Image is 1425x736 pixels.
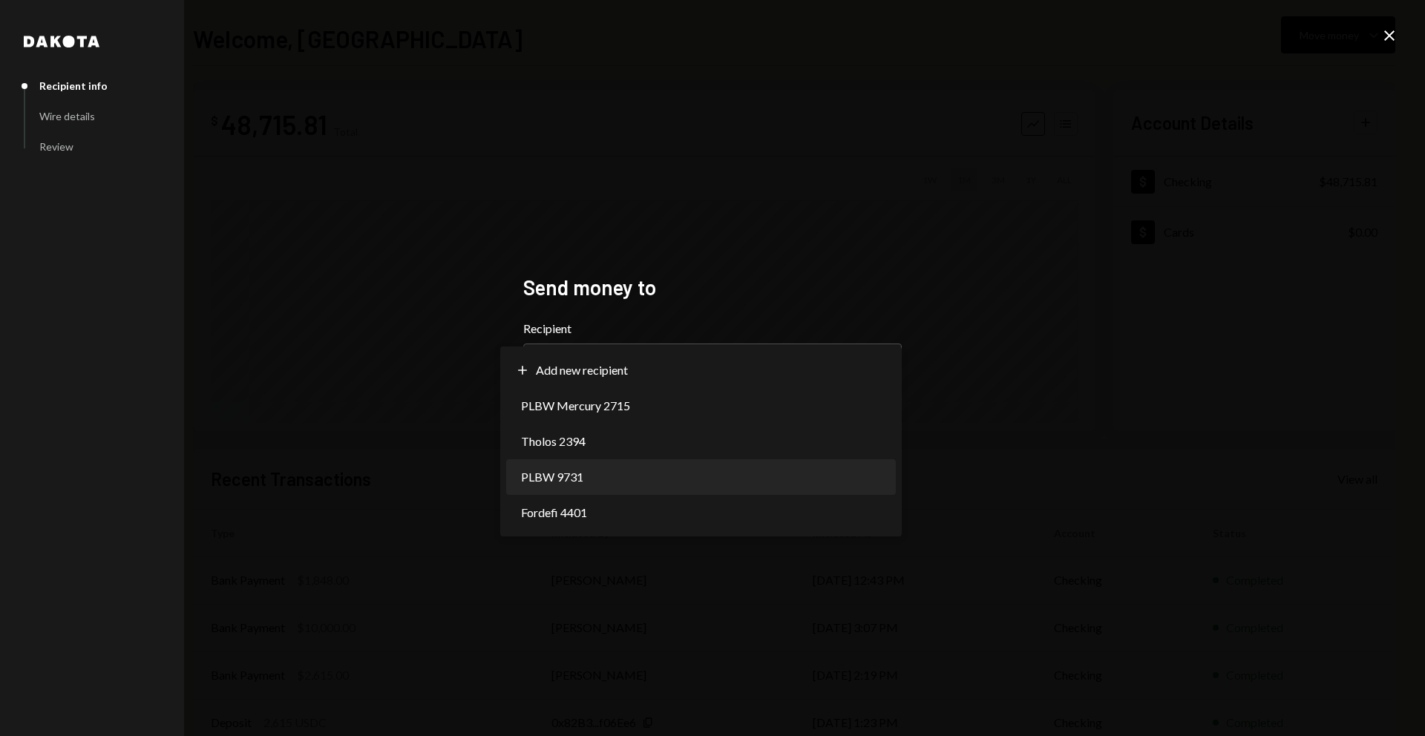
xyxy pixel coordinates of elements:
div: Review [39,140,73,153]
button: Recipient [523,344,902,385]
span: Tholos 2394 [521,433,586,450]
span: PLBW Mercury 2715 [521,397,630,415]
label: Recipient [523,320,902,338]
div: Recipient info [39,79,108,92]
span: PLBW 9731 [521,468,583,486]
span: Fordefi 4401 [521,504,587,522]
span: Add new recipient [536,361,628,379]
h2: Send money to [523,273,902,302]
div: Wire details [39,110,95,122]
